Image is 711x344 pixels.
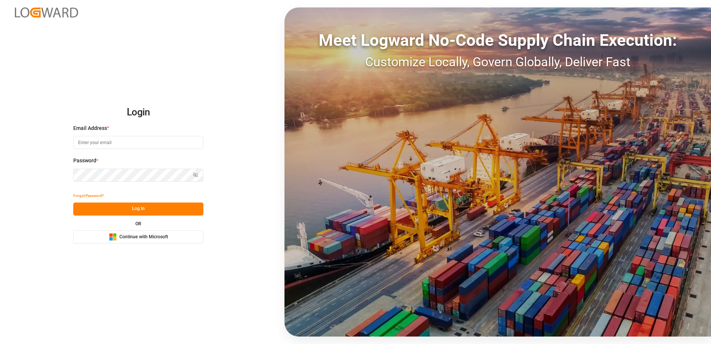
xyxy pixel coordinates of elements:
[73,124,107,132] span: Email Address
[135,222,141,226] small: OR
[73,230,203,243] button: Continue with Microsoft
[73,189,104,203] button: Forgot Password?
[119,234,168,241] span: Continue with Microsoft
[73,136,203,149] input: Enter your email
[284,52,711,71] div: Customize Locally, Govern Globally, Deliver Fast
[73,101,203,124] h2: Login
[15,7,78,17] img: Logward_new_orange.png
[73,203,203,216] button: Log In
[284,28,711,52] div: Meet Logward No-Code Supply Chain Execution:
[73,157,96,165] span: Password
